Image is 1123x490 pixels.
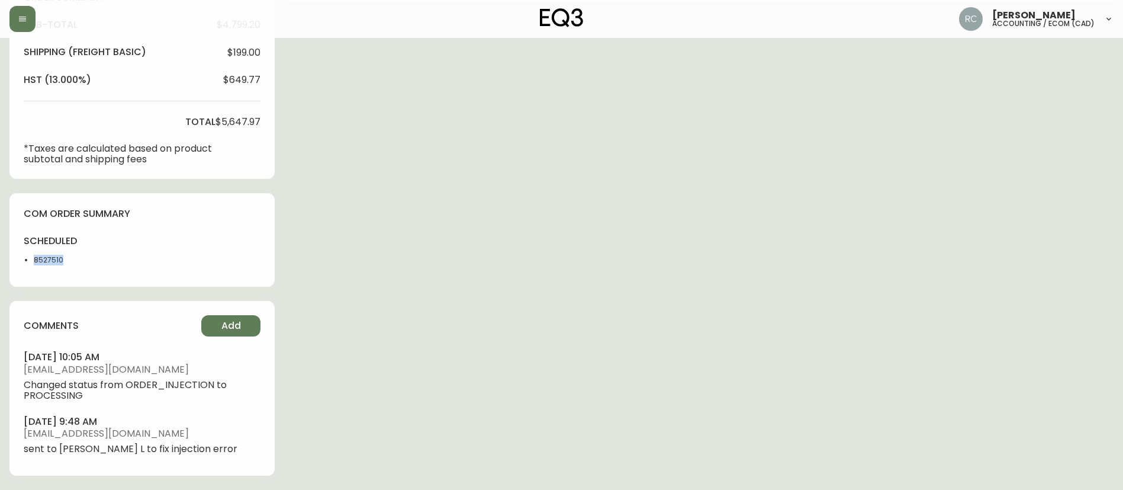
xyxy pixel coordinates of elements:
[24,73,91,87] h4: hst (13.000%)
[185,116,215,129] h4: total
[992,20,1095,27] h5: accounting / ecom (cad)
[24,143,215,165] p: *Taxes are calculated based on product subtotal and shipping fees
[540,8,584,27] img: logo
[24,235,93,248] h4: scheduled
[201,315,260,337] button: Add
[24,364,260,375] span: [EMAIL_ADDRESS][DOMAIN_NAME]
[221,319,241,332] span: Add
[227,47,260,58] span: $199.00
[24,46,146,59] h4: Shipping ( Freight Basic )
[223,75,260,85] span: $649.77
[992,11,1076,20] span: [PERSON_NAME]
[24,415,260,428] h4: [DATE] 9:48 am
[24,351,260,364] h4: [DATE] 10:05 am
[959,7,983,31] img: f4ba4e02bd060be8f1386e3ca455bd0e
[34,255,93,265] li: 8527510
[24,444,260,454] span: sent to [PERSON_NAME] L to fix injection error
[24,428,260,439] span: [EMAIL_ADDRESS][DOMAIN_NAME]
[215,117,260,127] span: $5,647.97
[24,319,79,332] h4: comments
[24,207,260,220] h4: com order summary
[24,380,260,401] span: Changed status from ORDER_INJECTION to PROCESSING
